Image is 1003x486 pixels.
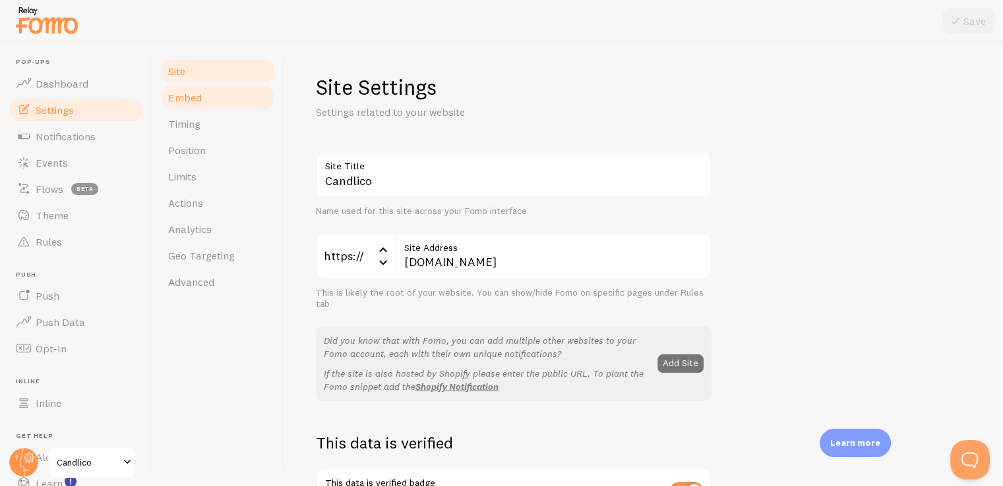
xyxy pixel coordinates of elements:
[316,233,395,279] div: https://
[8,176,144,202] a: Flows beta
[36,289,59,302] span: Push
[8,335,144,362] a: Opt-In
[8,390,144,416] a: Inline
[316,287,712,310] div: This is likely the root of your website. You can show/hide Fomo on specific pages under Rules tab
[8,70,144,97] a: Dashboard
[160,216,276,242] a: Analytics
[8,229,144,255] a: Rules
[168,223,212,236] span: Analytics
[160,269,276,295] a: Advanced
[168,91,202,104] span: Embed
[16,58,144,67] span: Pop-ups
[316,205,712,217] div: Name used for this site across your Fomo interface
[16,432,144,441] span: Get Help
[168,144,206,157] span: Position
[950,440,990,479] iframe: Help Scout Beacon - Open
[36,342,67,355] span: Opt-In
[160,58,276,84] a: Site
[71,183,98,195] span: beta
[14,3,80,37] img: fomo-relay-logo-orange.svg
[316,74,712,101] h1: Site Settings
[36,235,62,248] span: Rules
[8,444,144,470] a: Alerts
[16,377,144,386] span: Inline
[316,151,712,174] label: Site Title
[160,137,276,163] a: Position
[168,249,235,262] span: Geo Targeting
[36,396,61,410] span: Inline
[324,334,650,360] p: Did you know that with Fomo, you can add multiple other websites to your Fomo account, each with ...
[8,123,144,149] a: Notifications
[168,117,200,130] span: Timing
[160,242,276,269] a: Geo Targeting
[8,202,144,229] a: Theme
[16,271,144,279] span: Push
[160,111,276,137] a: Timing
[316,105,632,120] p: Settings related to your website
[395,233,712,256] label: Site Address
[8,97,144,123] a: Settings
[36,209,69,222] span: Theme
[160,163,276,190] a: Limits
[36,315,85,329] span: Push Data
[36,103,74,117] span: Settings
[830,437,880,449] p: Learn more
[168,170,197,183] span: Limits
[160,190,276,216] a: Actions
[820,429,891,457] div: Learn more
[168,196,203,209] span: Actions
[36,182,63,196] span: Flows
[8,309,144,335] a: Push Data
[324,367,650,393] p: If the site is also hosted by Shopify please enter the public URL. To plant the Fomo snippet add the
[36,77,88,90] span: Dashboard
[57,454,119,470] span: Candlico
[395,233,712,279] input: myhonestcompany.com
[160,84,276,111] a: Embed
[168,275,214,288] span: Advanced
[47,446,137,478] a: Candlico
[657,354,704,373] button: Add Site
[8,149,144,176] a: Events
[36,156,68,169] span: Events
[415,381,499,392] a: Shopify Notification
[36,130,96,143] span: Notifications
[316,433,712,453] h2: This data is verified
[168,65,185,78] span: Site
[8,283,144,309] a: Push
